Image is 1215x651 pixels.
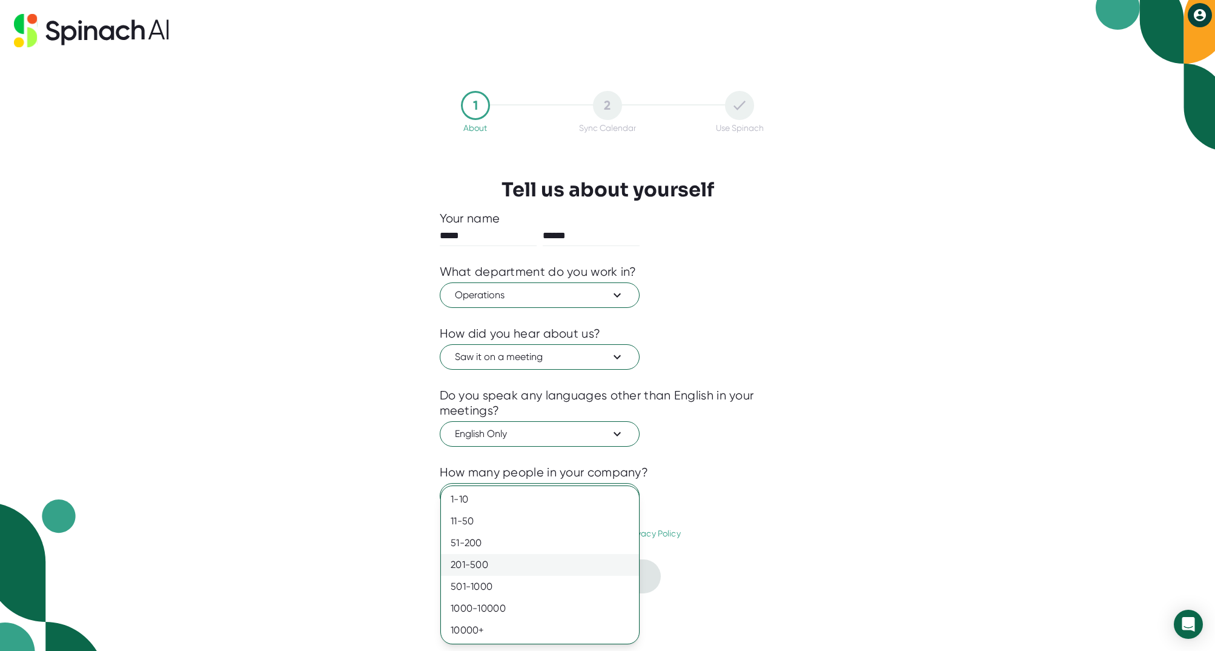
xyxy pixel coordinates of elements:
div: 1000-10000 [441,598,639,619]
div: 51-200 [441,532,639,554]
div: 1-10 [441,489,639,510]
div: 201-500 [441,554,639,576]
div: 10000+ [441,619,639,641]
div: Open Intercom Messenger [1174,610,1203,639]
div: 501-1000 [441,576,639,598]
div: 11-50 [441,510,639,532]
